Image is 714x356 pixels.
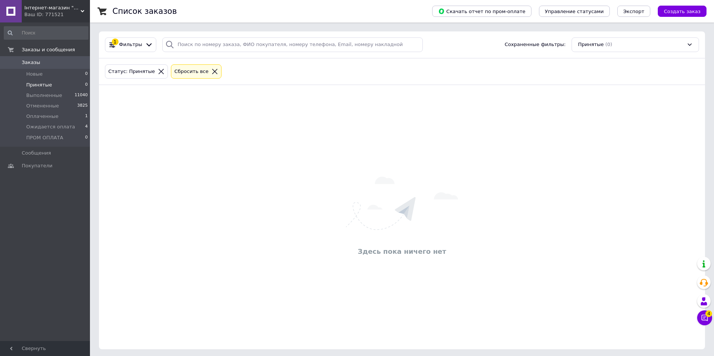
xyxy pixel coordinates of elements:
[85,71,88,77] span: 0
[112,7,177,16] h1: Список заказов
[22,150,51,156] span: Сообщения
[4,26,88,40] input: Поиск
[578,41,604,48] span: Принятые
[623,9,644,14] span: Экспорт
[103,247,701,256] div: Здесь пока ничего нет
[22,46,75,53] span: Заказы и сообщения
[504,41,566,48] span: Сохраненные фильтры:
[112,39,118,45] div: 1
[664,9,701,14] span: Создать заказ
[22,59,40,66] span: Заказы
[75,92,88,99] span: 11040
[617,6,650,17] button: Экспорт
[22,162,52,169] span: Покупатели
[119,41,142,48] span: Фильтры
[24,11,90,18] div: Ваш ID: 771521
[658,6,707,17] button: Создать заказ
[26,103,59,109] span: Отмененные
[432,6,531,17] button: Скачать отчет по пром-оплате
[85,82,88,88] span: 0
[26,71,43,77] span: Новые
[26,134,63,141] span: ПРОМ ОПЛАТА
[162,37,423,52] input: Поиск по номеру заказа, ФИО покупателя, номеру телефона, Email, номеру накладной
[605,42,612,47] span: (0)
[545,9,604,14] span: Управление статусами
[85,134,88,141] span: 0
[77,103,88,109] span: 3825
[26,113,58,120] span: Оплаченные
[438,8,525,15] span: Скачать отчет по пром-оплате
[539,6,610,17] button: Управление статусами
[173,68,210,76] div: Сбросить все
[650,8,707,14] a: Создать заказ
[705,310,712,317] span: 4
[85,113,88,120] span: 1
[26,124,75,130] span: Ожидается оплата
[85,124,88,130] span: 4
[24,4,81,11] span: Інтернет-магазин "Кормушка"
[697,310,712,325] button: Чат с покупателем4
[107,68,156,76] div: Статус: Принятые
[26,92,62,99] span: Выполненные
[26,82,52,88] span: Принятые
